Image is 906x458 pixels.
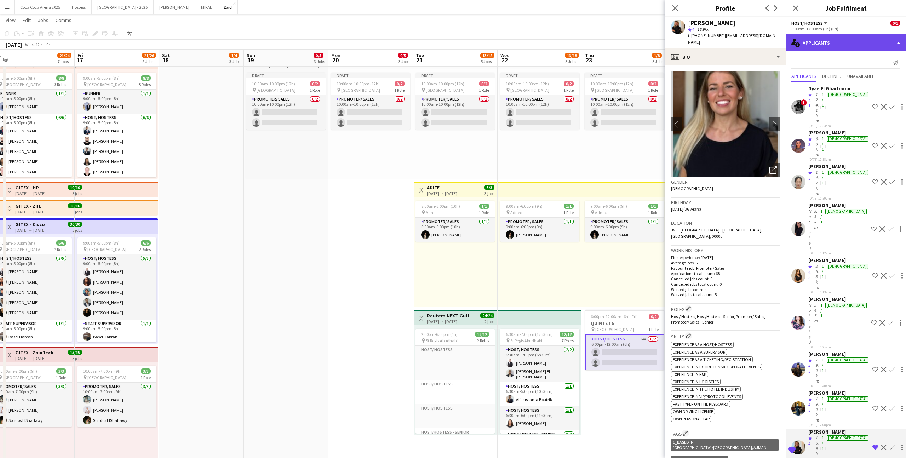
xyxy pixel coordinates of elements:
h3: Skills [671,332,780,340]
span: 3.5 [808,142,812,153]
span: Declined [822,74,842,79]
span: Sat [162,52,170,58]
span: 24/24 [480,313,494,318]
app-job-card: 9:00am-5:00pm (8h)8/8 [GEOGRAPHIC_DATA]3 RolesRunner1/19:00am-5:00pm (8h)[PERSON_NAME]Host/ Hoste... [77,73,156,177]
span: Experience as a Supervisor [673,349,725,355]
span: 2:00pm-6:00pm (4h) [421,332,458,337]
app-card-role: Host/ Hostess5/59:00am-5:00pm (8h)[PERSON_NAME][PERSON_NAME][PERSON_NAME][PERSON_NAME][PERSON_NAME] [77,254,156,320]
div: [DATE] 11:25am [808,345,868,349]
span: [GEOGRAPHIC_DATA] [595,87,634,93]
div: Open photos pop-in [766,163,780,177]
span: Thu [585,52,594,58]
div: 7 Jobs [58,59,71,64]
span: 9:00am-6:00pm (9h) [590,204,627,209]
span: Fast Typer on the Keyboard [673,401,728,407]
span: 1/8 [652,53,662,58]
app-job-card: Draft10:00am-10:00pm (12h)0/2 [GEOGRAPHIC_DATA]1 RolePromoter/ Sales0/210:00am-10:00pm (12h) [246,73,326,130]
h3: QUINTET 5 [585,320,664,326]
span: 16/16 [68,203,82,208]
app-card-role: Host/ Hostess2/26:30am-1:00pm (6h30m)[PERSON_NAME][PERSON_NAME] El [PERSON_NAME] [500,346,579,382]
p: Cancelled jobs total count: 0 [671,281,780,287]
button: Host/ Hostess [791,21,828,26]
span: 16.9km [696,27,712,32]
span: 6:30am-7:00pm (12h30m) [506,332,553,337]
h3: GITEX - ZainTech [15,349,53,356]
span: 10:00am-10:00pm (12h) [506,81,549,86]
span: 1 Role [648,87,658,93]
span: St Regis Abudhabi [510,338,542,343]
span: Host/ Hostess [791,21,823,26]
a: Edit [20,16,34,25]
app-skills-label: 1/1 [820,208,822,224]
span: 12/12 [560,332,574,337]
app-card-role: Promoter/ Sales0/210:00am-10:00pm (12h) [331,95,410,130]
div: 19.9km [814,396,820,423]
span: 0/2 [649,314,659,319]
h3: Job Fulfilment [786,4,906,13]
span: Edit [23,17,31,23]
span: Fri [78,52,83,58]
span: Experience in Logistics [673,379,719,384]
span: Week 42 [23,42,41,47]
div: Bio [665,48,786,65]
h3: GITEX - HP [15,184,46,191]
app-card-role-placeholder: Host/ Hostess [415,346,495,380]
span: t. [PHONE_NUMBER] [688,33,725,38]
span: 21 [415,56,424,64]
app-card-role-placeholder: Host/ Hostess [415,380,495,404]
div: [PERSON_NAME] [808,257,870,263]
span: Wed [500,52,510,58]
div: 6:30am-7:00pm (12h30m)12/12 St Regis Abudhabi7 RolesHost/ Hostess2/26:30am-1:00pm (6h30m)[PERSON_... [500,329,579,434]
app-job-card: 9:00am-5:00pm (8h)6/6 [GEOGRAPHIC_DATA]2 RolesHost/ Hostess5/59:00am-5:00pm (8h)[PERSON_NAME][PER... [77,237,156,342]
span: 6/6 [141,240,151,246]
div: [DEMOGRAPHIC_DATA] [827,136,868,142]
div: [DATE] → [DATE] [427,191,457,196]
span: Mon [331,52,340,58]
app-card-role: Host/ Hostess14A0/26:00pm-12:00am (6h) [585,334,664,370]
app-card-role: Promoter/ Sales0/210:00am-10:00pm (12h) [415,95,495,130]
span: 0/2 [648,81,658,86]
span: 3 Roles [54,82,66,87]
div: Draft [500,73,579,78]
span: 8:00am-6:00pm (10h) [421,204,460,209]
span: 3 Roles [139,82,151,87]
div: Draft10:00am-10:00pm (12h)0/2 [GEOGRAPHIC_DATA]1 RolePromoter/ Sales0/210:00am-10:00pm (12h) [415,73,495,130]
span: 1 Role [563,87,574,93]
p: Applications total count: 68 [671,271,780,276]
div: [PERSON_NAME] [808,390,870,396]
div: 5 Jobs [481,59,494,64]
div: [DATE] → [DATE] [15,356,53,361]
div: +04 [44,42,51,47]
span: 9:00am-5:00pm (8h) [83,75,120,81]
span: Experience as a Host/Hostess [673,342,732,347]
span: 0/2 [310,81,320,86]
span: Sun [247,52,255,58]
span: [DATE] (36 years) [671,206,701,212]
app-job-card: 8:00am-6:00pm (10h)1/1 Adnec1 RolePromoter/ Sales1/18:00am-6:00pm (10h)[PERSON_NAME] [415,201,495,242]
app-card-role: Promoter/ Sales1/19:00am-6:00pm (9h)[PERSON_NAME] [585,218,664,242]
div: [DEMOGRAPHIC_DATA] [827,264,868,269]
h3: GITEX - ZTE [15,203,46,209]
div: Draft [331,73,410,78]
span: 0/2 [479,81,489,86]
div: 6:00pm-12:00am (6h) (Fri)0/2QUINTET 5 [GEOGRAPHIC_DATA]1 RoleHost/ Hostess14A0/26:00pm-12:00am (6h) [585,310,664,370]
span: [GEOGRAPHIC_DATA] [87,375,126,380]
span: 6/6 [56,240,66,246]
div: [PERSON_NAME] [808,351,870,357]
app-card-role: Promoter/ Sales3/310:00am-7:00pm (9h)[PERSON_NAME][PERSON_NAME]Sondos ElShatlawy [77,383,156,427]
div: [DATE] → [DATE] [15,228,46,233]
app-job-card: 2:00pm-6:00pm (4h)12/12 St Regis Abudhabi2 RolesHost/ HostessHost/ HostessHost/ HostessHost/Hoste... [415,329,495,434]
h3: Birthday [671,199,780,206]
span: [GEOGRAPHIC_DATA] [87,82,126,87]
span: Adnec [426,210,437,215]
span: View [6,17,16,23]
div: 5 Jobs [565,59,579,64]
div: 5 jobs [72,227,82,233]
img: Crew avatar or photo [671,71,780,177]
span: 1/4 [229,53,239,58]
span: 17 [76,56,83,64]
span: 8/8 [56,75,66,81]
span: 1 Role [141,375,151,380]
span: 23 [584,56,594,64]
